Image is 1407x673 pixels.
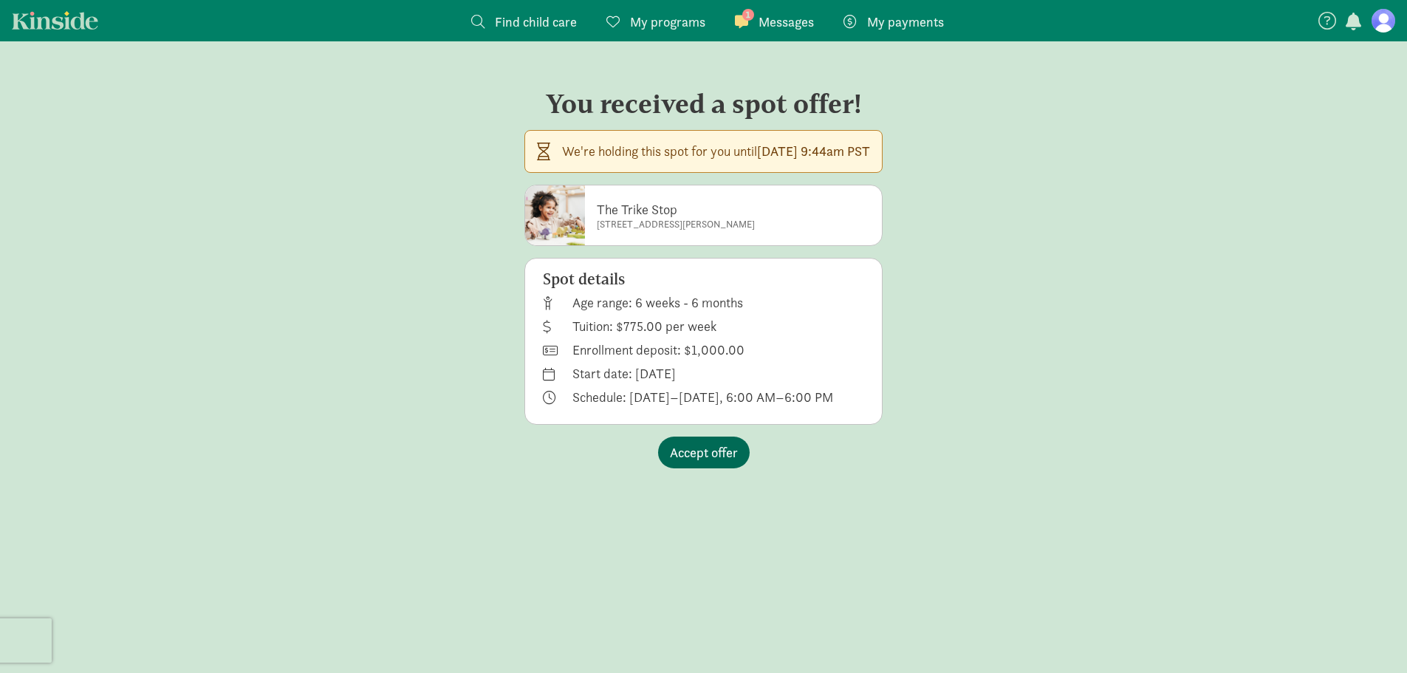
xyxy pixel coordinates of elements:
[759,12,814,32] span: Messages
[867,12,944,32] span: My payments
[572,389,833,406] p: Schedule: [DATE]–[DATE], 6:00 AM–6:00 PM
[742,9,754,21] span: 1
[546,89,862,118] h3: You received a spot offer!
[572,318,716,335] p: Tuition: $775.00 per week
[562,143,870,160] p: We're holding this spot for you until
[572,365,676,383] p: Start date: [DATE]
[525,185,585,245] img: egw1xfj2yksrbhufahpz.jpg
[597,219,755,230] small: [STREET_ADDRESS][PERSON_NAME]
[757,143,870,160] strong: [DATE] 9:44am PST
[630,12,705,32] span: My programs
[658,437,750,468] button: Accept offer
[543,270,625,288] h5: Spot details
[572,341,744,359] p: Enrollment deposit: $1,000.00
[12,11,98,30] a: Kinside
[670,443,738,462] span: Accept offer
[495,12,577,32] span: Find child care
[597,201,755,219] p: The Trike Stop
[572,294,743,312] p: Age range: 6 weeks - 6 months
